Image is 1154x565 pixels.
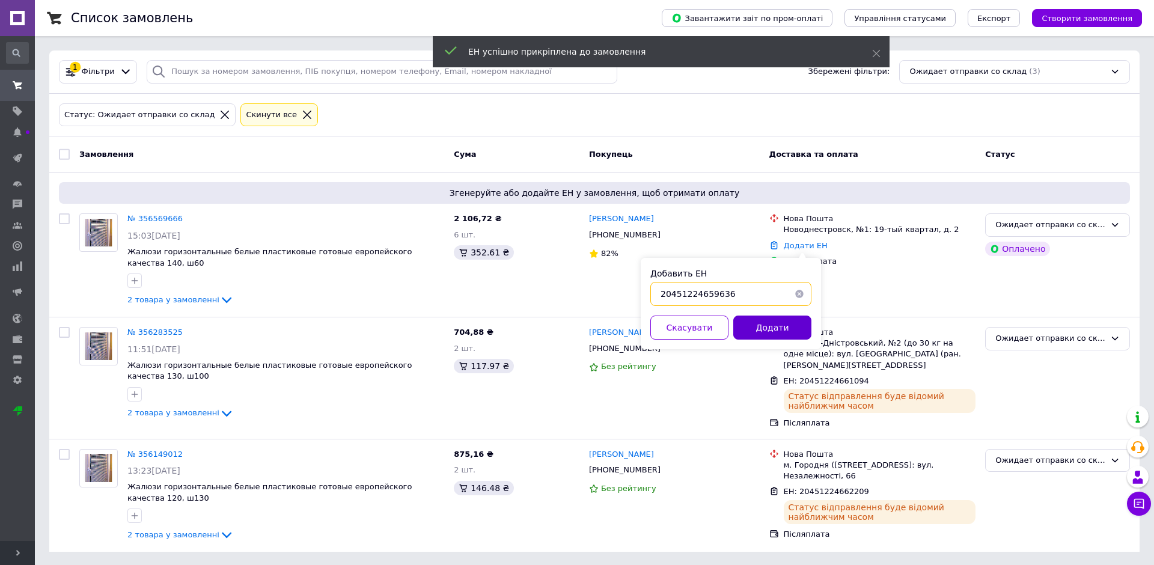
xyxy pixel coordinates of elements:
a: 2 товара у замовленні [127,295,234,304]
div: Cкинути все [243,109,299,121]
div: Статус відправлення буде відомий найближчим часом [784,500,976,524]
input: Пошук за номером замовлення, ПІБ покупця, номером телефону, Email, номером накладної [147,60,617,84]
div: Ожидает отправки со склад [995,454,1105,467]
a: Жалюзи горизонтальные белые пластиковые готовые европейского качества 140, ш60 [127,247,412,267]
a: Додати ЕН [784,241,828,250]
div: ЕН успішно прикріплена до замовлення [468,46,842,58]
span: Замовлення [79,149,133,158]
div: 352.61 ₴ [454,245,514,260]
button: Створити замовлення [1032,9,1142,27]
div: Ожидает отправки со склад [995,219,1105,231]
a: Жалюзи горизонтальные белые пластиковые готовые европейского качества 120, ш130 [127,482,412,502]
button: Очистить [787,282,811,306]
a: Фото товару [79,449,118,487]
span: 2 шт. [454,465,475,474]
a: Фото товару [79,213,118,252]
span: [PHONE_NUMBER] [589,465,661,474]
span: 13:23[DATE] [127,466,180,475]
span: 875,16 ₴ [454,450,493,459]
a: Фото товару [79,327,118,365]
span: 2 товара у замовленні [127,295,219,304]
div: Пром-оплата [784,256,976,267]
label: Добавить ЕН [650,269,707,278]
a: № 356149012 [127,450,183,459]
span: Створити замовлення [1042,14,1132,23]
span: Управління статусами [854,14,946,23]
span: 6 шт. [454,230,475,239]
span: Фільтри [82,66,115,78]
a: 2 товара у замовленні [127,530,234,539]
span: Без рейтингу [601,362,656,371]
img: Фото товару [80,454,117,482]
span: 704,88 ₴ [454,328,493,337]
span: Експорт [977,14,1011,23]
a: 2 товара у замовленні [127,408,234,417]
span: ЕН: 20451224662209 [784,487,869,496]
span: 2 товара у замовленні [127,530,219,539]
a: [PERSON_NAME] [589,327,654,338]
span: Збережені фільтри: [808,66,890,78]
span: Доставка та оплата [769,149,858,158]
span: 2 товара у замовленні [127,409,219,418]
span: 15:03[DATE] [127,231,180,240]
span: Згенеруйте або додайте ЕН у замовлення, щоб отримати оплату [64,187,1125,199]
span: Статус [985,149,1015,158]
span: Покупець [589,149,633,158]
span: 11:51[DATE] [127,344,180,354]
a: [PERSON_NAME] [589,449,654,460]
div: Статус відправлення буде відомий найближчим часом [784,389,976,413]
div: 1 [70,62,81,73]
div: 146.48 ₴ [454,481,514,495]
a: Жалюзи горизонтальные белые пластиковые готовые европейского качества 130, ш100 [127,361,412,381]
button: Управління статусами [844,9,956,27]
a: № 356283525 [127,328,183,337]
img: Фото товару [80,219,117,247]
button: Скасувати [650,316,728,340]
div: Статус: Ожидает отправки со склад [62,109,217,121]
div: Післяплата [784,529,976,540]
div: м. Городня ([STREET_ADDRESS]: вул. Незалежності, 66 [784,460,976,481]
span: Завантажити звіт по пром-оплаті [671,13,823,23]
div: Білгород-Дністровський, №2 (до 30 кг на одне місце): вул. [GEOGRAPHIC_DATA] (ран. [PERSON_NAME][S... [784,338,976,371]
div: Новоднестровск, №1: 19-тый квартал, д. 2 [784,224,976,235]
span: Cума [454,149,476,158]
span: ЕН: 20451224661094 [784,376,869,385]
img: Фото товару [80,332,117,361]
button: Додати [733,316,811,340]
div: Оплачено [985,242,1050,256]
div: Нова Пошта [784,449,976,460]
span: 2 106,72 ₴ [454,214,501,223]
div: Нова Пошта [784,327,976,338]
button: Чат з покупцем [1127,492,1151,516]
div: Нова Пошта [784,213,976,224]
h1: Список замовлень [71,11,193,25]
button: Експорт [968,9,1021,27]
span: 2 шт. [454,344,475,353]
span: Без рейтингу [601,484,656,493]
a: Створити замовлення [1020,13,1142,22]
div: 117.97 ₴ [454,359,514,373]
span: 82% [601,249,618,258]
div: Ожидает отправки со склад [995,332,1105,345]
span: [PHONE_NUMBER] [589,344,661,353]
span: (3) [1029,67,1040,76]
span: [PHONE_NUMBER] [589,230,661,239]
div: Післяплата [784,418,976,429]
span: Ожидает отправки со склад [909,66,1027,78]
button: Завантажити звіт по пром-оплаті [662,9,832,27]
a: № 356569666 [127,214,183,223]
a: [PERSON_NAME] [589,213,654,225]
